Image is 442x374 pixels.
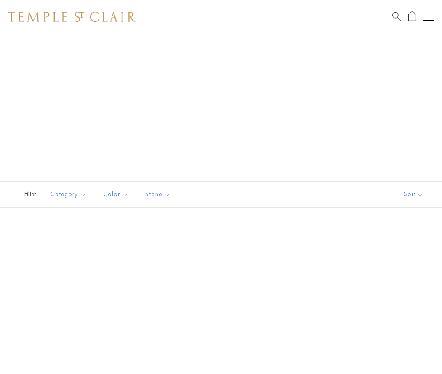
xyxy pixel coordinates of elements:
[423,12,434,22] button: Open navigation
[44,185,93,204] button: Category
[385,182,442,207] button: Show sort by
[99,189,135,200] span: Color
[97,185,135,204] button: Color
[408,11,416,22] a: Open Shopping Bag
[392,11,401,22] a: Search
[141,189,177,200] span: Stone
[139,185,177,204] button: Stone
[8,12,136,22] img: Temple St. Clair
[46,189,93,200] span: Category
